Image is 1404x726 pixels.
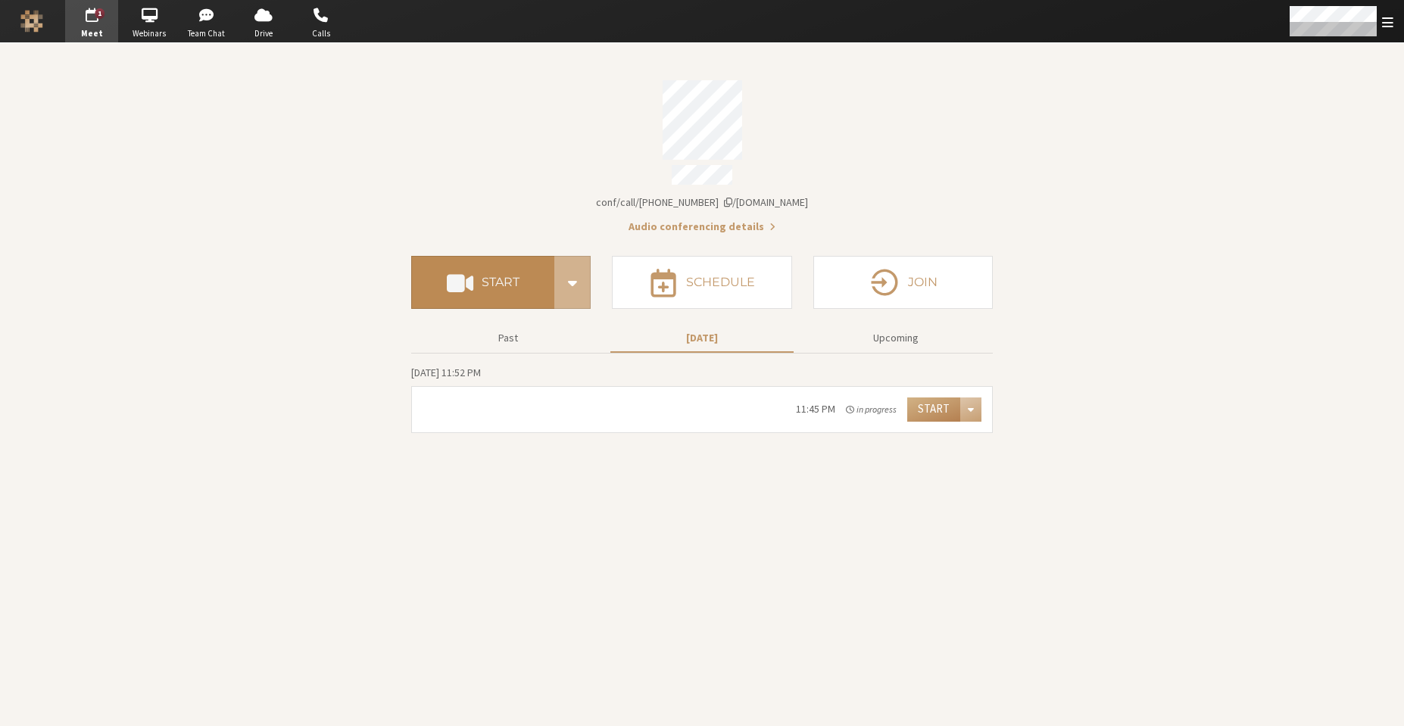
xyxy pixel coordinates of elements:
div: Start conference options [554,256,591,309]
section: Account details [411,70,993,235]
div: 11:45 PM [796,401,835,417]
span: Calls [295,27,348,40]
button: Past [417,325,600,351]
em: in progress [846,403,897,416]
div: 1 [95,8,105,19]
button: Join [813,256,993,309]
button: [DATE] [610,325,794,351]
section: Today's Meetings [411,364,993,433]
h4: Start [482,276,519,288]
button: Schedule [612,256,791,309]
span: Copy my meeting room link [596,195,808,209]
button: Copy my meeting room linkCopy my meeting room link [596,195,808,210]
button: Audio conferencing details [629,219,775,235]
button: Start [411,256,554,309]
span: Drive [237,27,290,40]
h4: Schedule [686,276,755,288]
img: Iotum [20,10,43,33]
div: Open menu [960,397,981,422]
span: [DATE] 11:52 PM [411,366,481,379]
button: Upcoming [804,325,987,351]
button: Start [907,397,960,422]
span: Meet [65,27,118,40]
span: Team Chat [180,27,233,40]
span: Webinars [123,27,176,40]
h4: Join [908,276,938,288]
